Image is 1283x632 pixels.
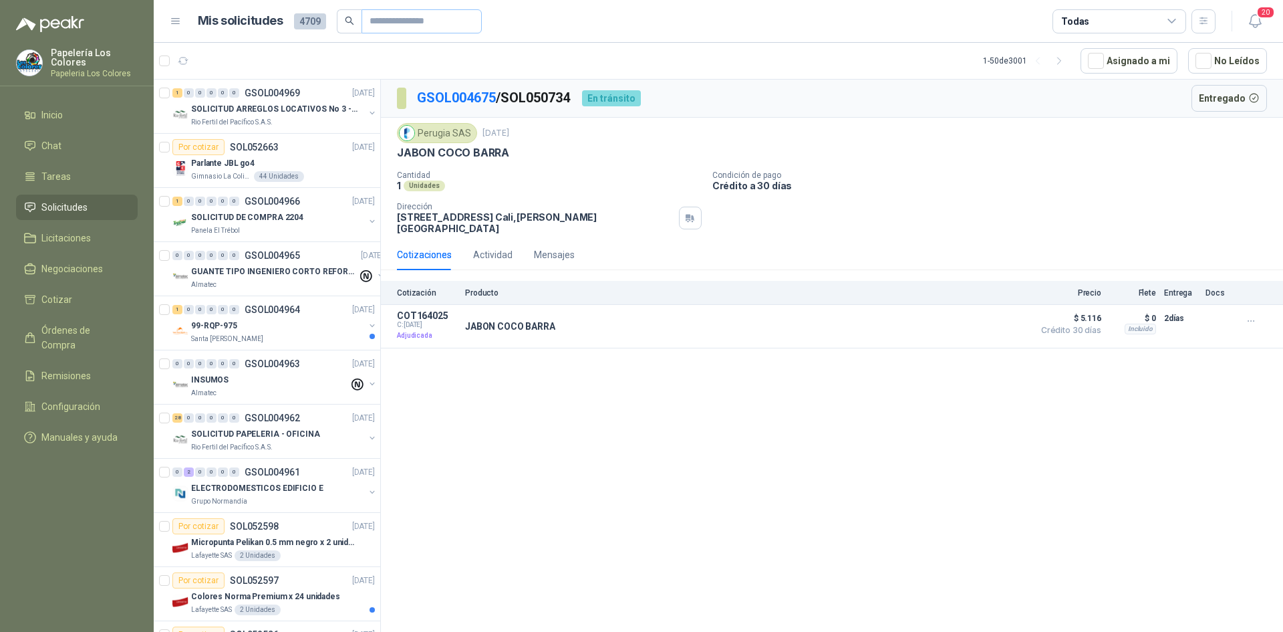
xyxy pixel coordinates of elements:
[172,356,378,399] a: 0 0 0 0 0 0 GSOL004963[DATE] Company LogoINSUMOSAlmatec
[172,540,188,556] img: Company Logo
[352,195,375,208] p: [DATE]
[191,591,340,603] p: Colores Norma Premium x 24 unidades
[206,467,217,477] div: 0
[51,70,138,78] p: Papeleria Los Colores
[41,108,63,122] span: Inicio
[172,251,182,260] div: 0
[16,318,138,358] a: Órdenes de Compra
[172,323,188,339] img: Company Logo
[16,195,138,220] a: Solicitudes
[245,197,300,206] p: GSOL004966
[191,225,240,236] p: Panela El Trébol
[51,48,138,67] p: Papelería Los Colores
[352,574,375,587] p: [DATE]
[229,413,239,423] div: 0
[206,251,217,260] div: 0
[191,171,251,182] p: Gimnasio La Colina
[218,467,228,477] div: 0
[254,171,304,182] div: 44 Unidades
[172,359,182,368] div: 0
[417,88,571,108] p: / SOL050734
[172,193,378,236] a: 1 0 0 0 0 0 GSOL004966[DATE] Company LogoSOLICITUD DE COMPRA 2204Panela El Trébol
[218,197,228,206] div: 0
[1034,326,1101,334] span: Crédito 30 días
[245,251,300,260] p: GSOL004965
[404,181,445,191] div: Unidades
[1125,324,1156,334] div: Incluido
[191,442,273,453] p: Rio Fertil del Pacífico S.A.S.
[1109,310,1156,326] p: $ 0
[172,410,378,453] a: 28 0 0 0 0 0 GSOL004962[DATE] Company LogoSOLICITUD PAPELERIA - OFICINARio Fertil del Pacífico S....
[229,359,239,368] div: 0
[352,87,375,100] p: [DATE]
[172,305,182,314] div: 1
[184,88,194,98] div: 0
[1256,6,1275,19] span: 20
[16,16,84,32] img: Logo peakr
[245,88,300,98] p: GSOL004969
[195,467,205,477] div: 0
[417,90,496,106] a: GSOL004675
[352,412,375,425] p: [DATE]
[1164,310,1197,326] p: 2 días
[191,536,358,549] p: Micropunta Pelikan 0.5 mm negro x 2 unidades
[294,13,326,29] span: 4709
[172,302,378,344] a: 1 0 0 0 0 0 GSOL004964[DATE] Company Logo99-RQP-975Santa [PERSON_NAME]
[397,247,452,262] div: Cotizaciones
[191,482,323,495] p: ELECTRODOMESTICOS EDIFICIO E
[184,359,194,368] div: 0
[397,180,401,191] p: 1
[229,251,239,260] div: 0
[16,225,138,251] a: Licitaciones
[191,496,247,507] p: Grupo Normandía
[582,90,641,106] div: En tránsito
[191,103,358,116] p: SOLICITUD ARREGLOS LOCATIVOS No 3 - PICHINDE
[1034,288,1101,298] p: Precio
[41,231,91,245] span: Licitaciones
[172,139,225,155] div: Por cotizar
[195,359,205,368] div: 0
[465,288,1026,298] p: Producto
[195,251,205,260] div: 0
[17,50,42,76] img: Company Logo
[154,567,380,621] a: Por cotizarSOL052597[DATE] Company LogoColores Norma Premium x 24 unidadesLafayette SAS2 Unidades
[16,256,138,282] a: Negociaciones
[172,572,225,589] div: Por cotizar
[172,161,188,177] img: Company Logo
[172,431,188,447] img: Company Logo
[191,605,232,615] p: Lafayette SAS
[230,142,279,152] p: SOL052663
[352,520,375,533] p: [DATE]
[1205,288,1232,298] p: Docs
[218,359,228,368] div: 0
[229,88,239,98] div: 0
[16,394,138,419] a: Configuración
[41,399,100,414] span: Configuración
[191,211,303,224] p: SOLICITUD DE COMPRA 2204
[229,197,239,206] div: 0
[172,215,188,231] img: Company Logo
[245,305,300,314] p: GSOL004964
[172,518,225,534] div: Por cotizar
[352,141,375,154] p: [DATE]
[172,377,188,393] img: Company Logo
[41,261,103,276] span: Negociaciones
[172,197,182,206] div: 1
[172,88,182,98] div: 1
[352,304,375,316] p: [DATE]
[983,50,1070,72] div: 1 - 50 de 3001
[172,85,378,128] a: 1 0 0 0 0 0 GSOL004969[DATE] Company LogoSOLICITUD ARREGLOS LOCATIVOS No 3 - PICHINDERio Fertil d...
[245,359,300,368] p: GSOL004963
[191,334,263,344] p: Santa [PERSON_NAME]
[218,251,228,260] div: 0
[16,133,138,159] a: Chat
[172,106,188,122] img: Company Logo
[198,11,283,31] h1: Mis solicitudes
[184,413,194,423] div: 0
[1061,14,1089,29] div: Todas
[41,292,72,307] span: Cotizar
[206,197,217,206] div: 0
[397,211,674,234] p: [STREET_ADDRESS] Cali , [PERSON_NAME][GEOGRAPHIC_DATA]
[397,310,457,321] p: COT164025
[184,251,194,260] div: 0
